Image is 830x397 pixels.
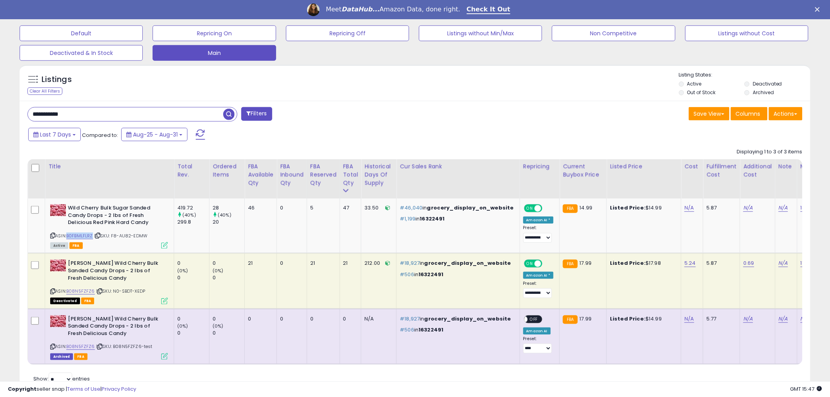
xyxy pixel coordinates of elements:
[81,298,95,304] span: FBA
[779,315,788,323] a: N/A
[400,271,513,278] p: in
[50,298,80,304] span: All listings that are unavailable for purchase on Amazon for any reason other than out-of-stock
[8,385,36,393] strong: Copyright
[74,353,87,360] span: FBA
[400,326,513,333] p: in
[8,386,136,393] div: seller snap | |
[801,259,812,267] a: 17.70
[121,128,187,141] button: Aug-25 - Aug-31
[69,242,83,249] span: FBA
[400,204,513,211] p: in
[801,204,814,212] a: 14.92
[815,7,823,12] div: Close
[743,162,772,179] div: Additional Cost
[400,204,422,211] span: #46,040
[213,204,244,211] div: 28
[66,233,93,239] a: B0FBMLFLRZ
[248,162,273,187] div: FBA Available Qty
[610,259,646,267] b: Listed Price:
[424,315,511,322] span: grocery_display_on_website
[400,315,513,322] p: in
[525,260,535,267] span: ON
[50,242,68,249] span: All listings currently available for purchase on Amazon
[280,204,301,211] div: 0
[420,215,445,222] span: 16322491
[563,315,577,324] small: FBA
[66,343,95,350] a: B08N5FZFZ6
[153,45,276,61] button: Main
[400,259,420,267] span: #18,927
[248,260,271,267] div: 21
[419,25,542,41] button: Listings without Min/Max
[248,204,271,211] div: 46
[27,87,62,95] div: Clear All Filters
[218,212,231,218] small: (40%)
[706,204,734,211] div: 5.87
[310,162,337,187] div: FBA Reserved Qty
[213,260,244,267] div: 0
[523,336,554,354] div: Preset:
[50,260,168,303] div: ASIN:
[343,162,358,187] div: FBA Total Qty
[523,217,554,224] div: Amazon AI *
[213,162,241,179] div: Ordered Items
[684,315,694,323] a: N/A
[523,328,551,335] div: Amazon AI
[779,204,788,212] a: N/A
[182,212,196,218] small: (40%)
[310,204,334,211] div: 5
[40,131,71,138] span: Last 7 Days
[82,131,118,139] span: Compared to:
[50,353,73,360] span: Listings that have been deleted from Seller Central
[753,80,782,87] label: Deactivated
[736,110,761,118] span: Columns
[687,89,716,96] label: Out of Stock
[419,326,443,333] span: 16322491
[364,204,390,211] div: 33.50
[177,315,209,322] div: 0
[20,45,143,61] button: Deactivated & In Stock
[523,225,554,243] div: Preset:
[343,260,355,267] div: 21
[364,162,393,187] div: Historical Days Of Supply
[419,271,443,278] span: 16322491
[743,315,753,323] a: N/A
[96,288,145,294] span: | SKU: N0-SBDT-XEDP
[610,260,675,267] div: $17.98
[307,4,320,16] img: Profile image for Georgie
[213,330,244,337] div: 0
[679,71,810,79] p: Listing States:
[94,233,147,239] span: | SKU: F8-AU82-EDMW
[687,80,702,87] label: Active
[706,260,734,267] div: 5.87
[153,25,276,41] button: Repricing On
[689,107,730,120] button: Save View
[177,219,209,226] div: 299.8
[42,74,72,85] h5: Listings
[33,375,90,382] span: Show: entries
[684,259,696,267] a: 5.24
[523,162,557,171] div: Repricing
[102,385,136,393] a: Privacy Policy
[20,25,143,41] button: Default
[523,272,554,279] div: Amazon AI *
[248,315,271,322] div: 0
[50,204,168,248] div: ASIN:
[743,259,754,267] a: 0.69
[790,385,822,393] span: 2025-09-11 15:47 GMT
[753,89,774,96] label: Archived
[68,315,163,339] b: [PERSON_NAME] Wild Cherry Bulk Sanded Candy Drops - 2 lbs of Fresh Delicious Candy
[400,215,415,222] span: #1,199
[400,260,513,267] p: in
[50,315,168,359] div: ASIN:
[400,162,516,171] div: Cur Sales Rank
[96,343,153,350] span: | SKU: B08N5FZFZ6-test
[286,25,409,41] button: Repricing Off
[213,268,224,274] small: (0%)
[610,315,646,322] b: Listed Price:
[580,204,593,211] span: 14.99
[48,162,171,171] div: Title
[310,260,334,267] div: 21
[66,288,95,295] a: B08N5FZFZ6
[280,260,301,267] div: 0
